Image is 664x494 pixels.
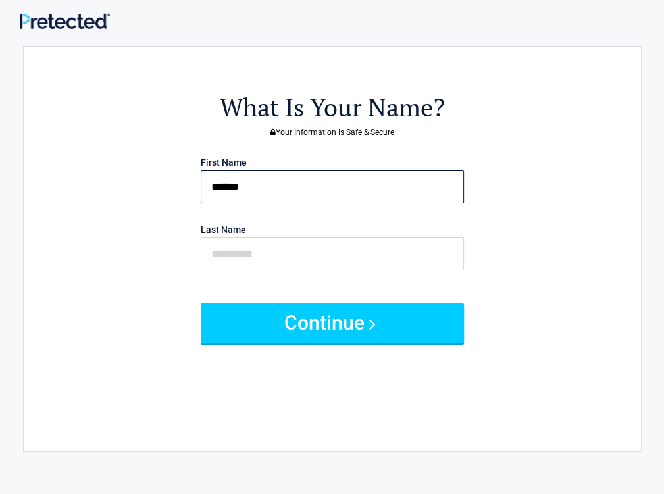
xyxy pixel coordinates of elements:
h3: Your Information Is Safe & Secure [96,128,569,136]
h2: What Is Your Name? [96,91,569,124]
button: Continue [201,303,464,343]
label: Last Name [201,225,246,234]
label: First Name [201,158,247,167]
img: Main Logo [20,13,110,30]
